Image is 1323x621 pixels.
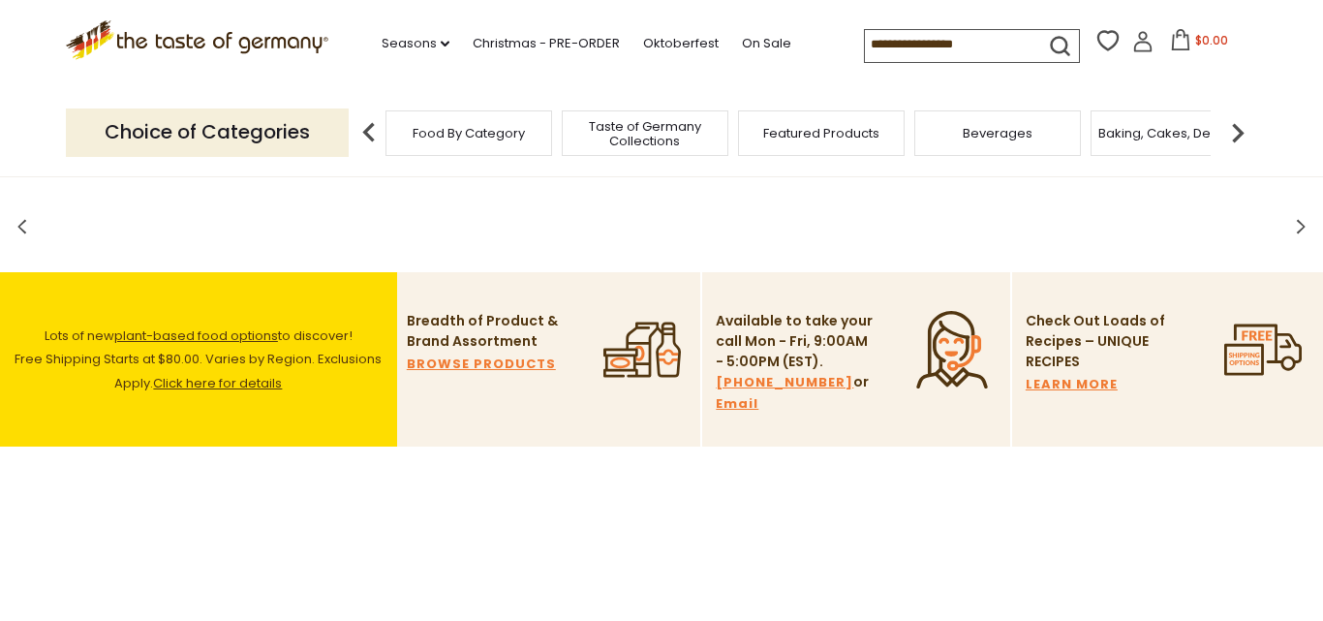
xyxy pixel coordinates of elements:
a: Baking, Cakes, Desserts [1098,126,1248,140]
a: Taste of Germany Collections [568,119,723,148]
a: LEARN MORE [1026,374,1118,395]
a: BROWSE PRODUCTS [407,354,556,375]
img: next arrow [1218,113,1257,152]
p: Breadth of Product & Brand Assortment [407,311,567,352]
a: Oktoberfest [643,33,719,54]
a: plant-based food options [114,326,278,345]
a: Seasons [382,33,449,54]
a: Email [716,393,758,415]
button: $0.00 [1157,29,1240,58]
p: Choice of Categories [66,109,349,156]
img: previous arrow [350,113,388,152]
a: [PHONE_NUMBER] [716,372,853,393]
a: Christmas - PRE-ORDER [473,33,620,54]
p: Check Out Loads of Recipes – UNIQUE RECIPES [1026,311,1166,372]
p: Available to take your call Mon - Fri, 9:00AM - 5:00PM (EST). or [716,311,876,415]
span: Lots of new to discover! Free Shipping Starts at $80.00. Varies by Region. Exclusions Apply. [15,326,382,393]
a: Click here for details [153,374,282,392]
a: Food By Category [413,126,525,140]
span: $0.00 [1195,32,1228,48]
a: Featured Products [763,126,879,140]
a: Beverages [963,126,1032,140]
a: On Sale [742,33,791,54]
